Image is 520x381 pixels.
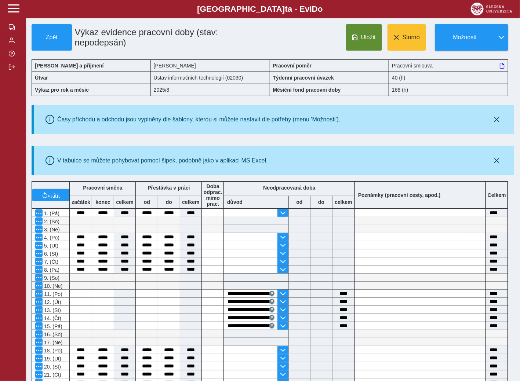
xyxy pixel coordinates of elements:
[35,217,43,225] button: Menu
[273,75,334,81] b: Týdenní pracovní úvazek
[471,3,512,15] img: logo_web_su.png
[389,72,508,84] div: 40 (h)
[43,323,62,329] span: 15. (Pá)
[43,210,59,216] span: 1. (Pá)
[35,347,43,354] button: Menu
[43,364,61,370] span: 20. (St)
[389,59,508,72] div: Pracovní smlouva
[35,209,43,217] button: Menu
[43,275,59,281] span: 9. (So)
[35,282,43,289] button: Menu
[35,306,43,314] button: Menu
[35,338,43,346] button: Menu
[35,266,43,273] button: Menu
[43,340,63,345] span: 17. (Ne)
[388,24,426,51] button: Storno
[488,192,506,198] b: Celkem
[355,192,444,198] b: Poznámky (pracovní cesty, apod.)
[32,24,72,51] button: Zpět
[35,226,43,233] button: Menu
[389,84,508,96] div: 168 (h)
[35,242,43,249] button: Menu
[35,234,43,241] button: Menu
[35,290,43,297] button: Menu
[441,34,488,41] span: Možnosti
[151,59,270,72] div: [PERSON_NAME]
[346,24,382,51] button: Uložit
[35,371,43,378] button: Menu
[263,185,315,191] b: Neodpracovaná doba
[43,291,62,297] span: 11. (Po)
[273,87,341,93] b: Měsíční fond pracovní doby
[92,199,114,205] b: konec
[35,75,48,81] b: Útvar
[43,227,60,232] span: 3. (Ne)
[35,87,89,93] b: Výkaz pro rok a měsíc
[43,356,61,362] span: 19. (Út)
[273,63,312,69] b: Pracovní poměr
[332,199,354,205] b: celkem
[22,4,498,14] b: [GEOGRAPHIC_DATA] a - Evi
[43,259,58,265] span: 7. (Čt)
[43,348,62,353] span: 18. (Po)
[204,183,222,207] b: Doba odprac. mimo prac.
[151,72,270,84] div: Ústav informačních technologií (02030)
[72,24,233,51] h1: Výkaz evidence pracovní doby (stav: nepodepsán)
[361,34,376,41] span: Uložit
[35,274,43,281] button: Menu
[35,355,43,362] button: Menu
[435,24,494,51] button: Možnosti
[285,4,287,14] span: t
[35,63,103,69] b: [PERSON_NAME] a příjmení
[148,185,190,191] b: Přestávka v práci
[32,189,69,201] button: vrátit
[43,243,58,249] span: 5. (Út)
[289,199,310,205] b: od
[35,258,43,265] button: Menu
[310,199,332,205] b: do
[43,267,59,273] span: 8. (Pá)
[35,298,43,305] button: Menu
[318,4,323,14] span: o
[35,322,43,330] button: Menu
[227,199,243,205] b: důvod
[70,199,92,205] b: začátek
[35,330,43,338] button: Menu
[35,363,43,370] button: Menu
[57,157,268,164] div: V tabulce se můžete pohybovat pomocí šipek, podobně jako v aplikaci MS Excel.
[57,116,341,123] div: Časy příchodu a odchodu jsou vyplněny dle šablony, kterou si můžete nastavit dle potřeby (menu 'M...
[83,185,122,191] b: Pracovní směna
[35,314,43,322] button: Menu
[48,192,60,198] span: vrátit
[43,235,59,241] span: 4. (Po)
[43,331,62,337] span: 16. (So)
[35,250,43,257] button: Menu
[43,315,61,321] span: 14. (Čt)
[43,372,61,378] span: 21. (Čt)
[43,283,63,289] span: 10. (Ne)
[158,199,180,205] b: do
[114,199,135,205] b: celkem
[35,34,69,41] span: Zpět
[403,34,420,41] span: Storno
[43,219,59,224] span: 2. (So)
[43,251,58,257] span: 6. (St)
[136,199,158,205] b: od
[180,199,201,205] b: celkem
[312,4,318,14] span: D
[43,307,61,313] span: 13. (St)
[151,84,270,96] div: 2025/8
[43,299,61,305] span: 12. (Út)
